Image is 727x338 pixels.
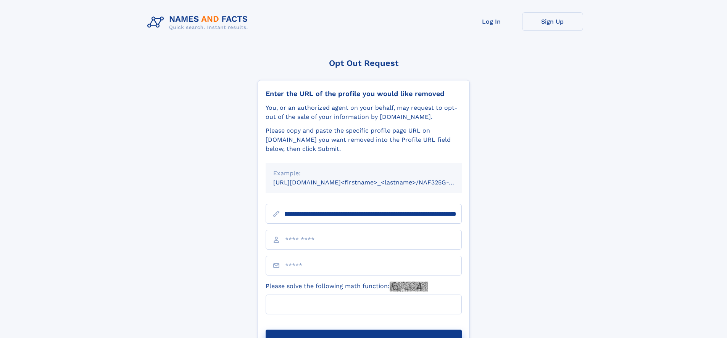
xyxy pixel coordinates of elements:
[273,179,476,186] small: [URL][DOMAIN_NAME]<firstname>_<lastname>/NAF325G-xxxxxxxx
[273,169,454,178] div: Example:
[522,12,583,31] a: Sign Up
[266,90,462,98] div: Enter the URL of the profile you would like removed
[461,12,522,31] a: Log In
[266,282,428,292] label: Please solve the following math function:
[266,126,462,154] div: Please copy and paste the specific profile page URL on [DOMAIN_NAME] you want removed into the Pr...
[144,12,254,33] img: Logo Names and Facts
[258,58,470,68] div: Opt Out Request
[266,103,462,122] div: You, or an authorized agent on your behalf, may request to opt-out of the sale of your informatio...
